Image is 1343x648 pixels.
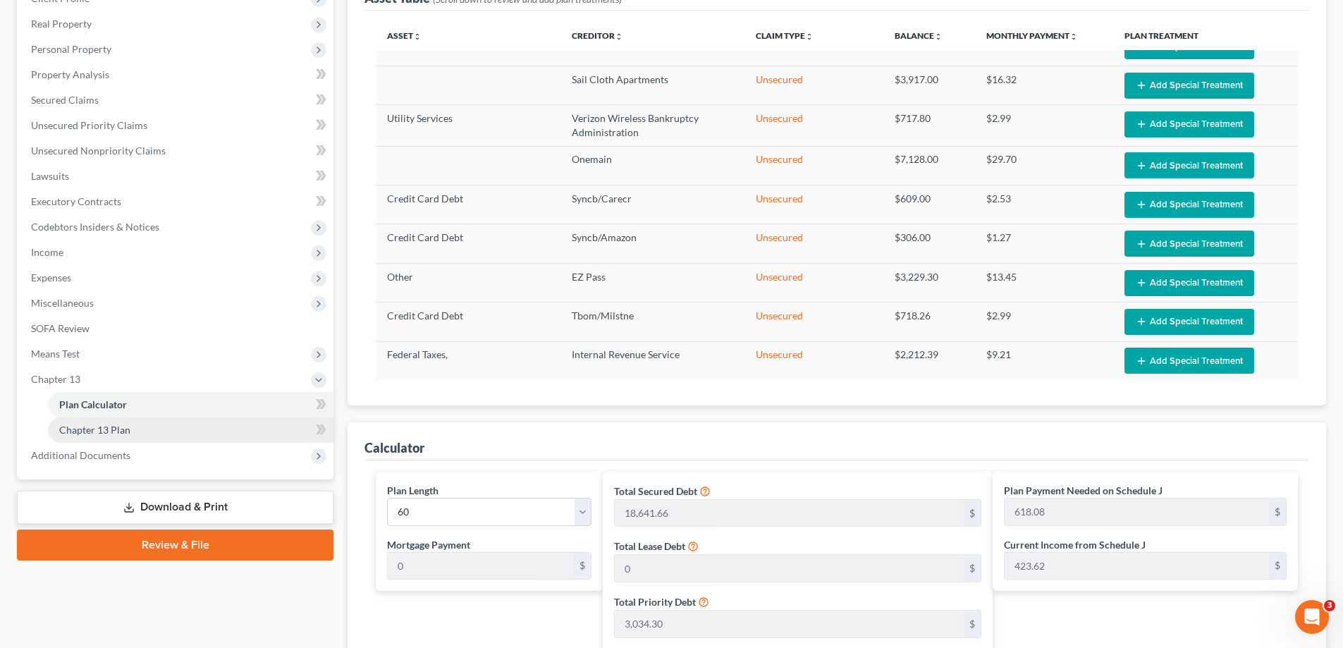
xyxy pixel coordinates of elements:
td: $2.99 [975,105,1113,146]
button: Add Special Treatment [1124,270,1254,296]
a: Balanceunfold_more [895,30,943,41]
i: unfold_more [1069,32,1078,41]
input: 0.00 [615,500,964,527]
td: Verizon Wireless Bankruptcy Administration [560,105,745,146]
a: Creditorunfold_more [572,30,623,41]
span: Plan Calculator [59,398,127,410]
td: Credit Card Debt [376,224,560,263]
td: EZ Pass [560,263,745,302]
td: $717.80 [883,105,976,146]
span: SOFA Review [31,322,90,334]
td: Syncb/Amazon [560,224,745,263]
input: 0.00 [1005,499,1269,525]
a: SOFA Review [20,316,333,341]
div: $ [964,500,981,527]
a: Download & Print [17,491,333,524]
td: $3,229.30 [883,263,976,302]
span: Lawsuits [31,170,69,182]
td: Tbom/Milstne [560,302,745,341]
iframe: Intercom live chat [1295,600,1329,634]
span: Real Property [31,18,92,30]
td: Unsecured [744,224,883,263]
button: Add Special Treatment [1124,73,1254,99]
button: Add Special Treatment [1124,348,1254,374]
td: $306.00 [883,224,976,263]
a: Review & File [17,530,333,561]
label: Total Priority Debt [614,594,696,609]
td: Unsecured [744,105,883,146]
div: $ [964,555,981,582]
button: Add Special Treatment [1124,231,1254,257]
td: Credit Card Debt [376,302,560,341]
td: $7,128.00 [883,146,976,185]
td: Syncb/Carecr [560,185,745,224]
span: Chapter 13 Plan [59,424,130,436]
td: Unsecured [744,341,883,380]
input: 0.00 [615,611,964,637]
button: Add Special Treatment [1124,152,1254,178]
td: $9.21 [975,341,1113,380]
td: Sail Cloth Apartments [560,66,745,104]
td: $3,917.00 [883,66,976,104]
td: Utility Services [376,105,560,146]
span: 3 [1324,600,1335,611]
a: Plan Calculator [48,392,333,417]
button: Add Special Treatment [1124,111,1254,137]
a: Claim Typeunfold_more [756,30,814,41]
span: Unsecured Priority Claims [31,119,147,131]
div: $ [574,553,591,580]
a: Chapter 13 Plan [48,417,333,443]
span: Miscellaneous [31,297,94,309]
label: Mortgage Payment [387,537,470,552]
td: $718.26 [883,302,976,341]
input: 0.00 [615,555,964,582]
button: Add Special Treatment [1124,309,1254,335]
td: Unsecured [744,146,883,185]
i: unfold_more [413,32,422,41]
div: Calculator [364,439,424,456]
span: Income [31,246,63,258]
a: Property Analysis [20,62,333,87]
label: Total Secured Debt [614,484,697,499]
td: Unsecured [744,185,883,224]
a: Executory Contracts [20,189,333,214]
a: Unsecured Priority Claims [20,113,333,138]
span: Executory Contracts [31,195,121,207]
span: Secured Claims [31,94,99,106]
label: Plan Payment Needed on Schedule J [1004,483,1163,498]
th: Plan Treatment [1113,22,1298,50]
td: $16.32 [975,66,1113,104]
td: Unsecured [744,66,883,104]
input: 0.00 [388,553,574,580]
td: $2.99 [975,302,1113,341]
td: Credit Card Debt [376,185,560,224]
label: Total Lease Debt [614,539,685,554]
a: Lawsuits [20,164,333,189]
td: Onemain [560,146,745,185]
i: unfold_more [934,32,943,41]
span: Means Test [31,348,80,360]
label: Plan Length [387,483,439,498]
td: $1.27 [975,224,1113,263]
div: $ [1269,499,1286,525]
span: Codebtors Insiders & Notices [31,221,159,233]
span: Property Analysis [31,68,109,80]
div: $ [1269,553,1286,580]
label: Current Income from Schedule J [1004,537,1146,552]
a: Monthly Paymentunfold_more [986,30,1078,41]
td: $2,212.39 [883,341,976,380]
span: Additional Documents [31,449,130,461]
span: Personal Property [31,43,111,55]
td: Unsecured [744,302,883,341]
td: Internal Revenue Service [560,341,745,380]
td: $29.70 [975,146,1113,185]
a: Unsecured Nonpriority Claims [20,138,333,164]
span: Chapter 13 [31,373,80,385]
a: Assetunfold_more [387,30,422,41]
span: Unsecured Nonpriority Claims [31,145,166,157]
i: unfold_more [805,32,814,41]
a: Secured Claims [20,87,333,113]
td: Federal Taxes, [376,341,560,380]
td: $609.00 [883,185,976,224]
td: $2.53 [975,185,1113,224]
